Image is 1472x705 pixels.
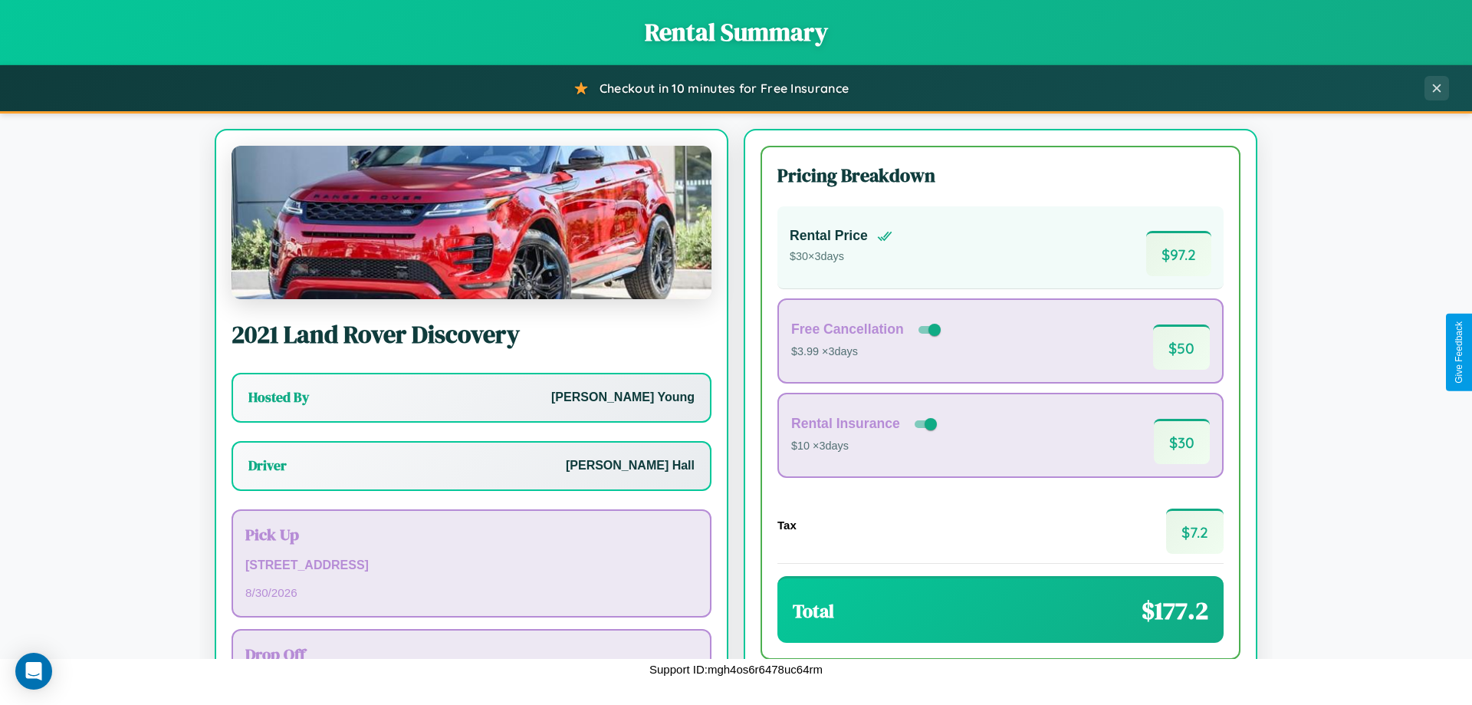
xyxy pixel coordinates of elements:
div: Open Intercom Messenger [15,653,52,690]
h3: Pick Up [245,523,698,545]
span: $ 7.2 [1166,509,1224,554]
h4: Rental Price [790,228,868,244]
h3: Pricing Breakdown [777,163,1224,188]
span: Checkout in 10 minutes for Free Insurance [600,81,849,96]
h3: Driver [248,456,287,475]
img: Land Rover Discovery [232,146,711,299]
p: [PERSON_NAME] Hall [566,455,695,477]
p: [STREET_ADDRESS] [245,555,698,577]
p: [PERSON_NAME] Young [551,387,695,409]
span: $ 30 [1154,419,1210,464]
h3: Drop Off [245,643,698,665]
h4: Tax [777,519,797,532]
h3: Hosted By [248,388,309,407]
p: $10 × 3 days [791,437,940,456]
span: $ 97.2 [1146,231,1211,276]
span: $ 177.2 [1142,594,1208,628]
span: $ 50 [1153,324,1210,370]
p: $3.99 × 3 days [791,342,944,362]
h2: 2021 Land Rover Discovery [232,318,711,351]
h3: Total [793,598,834,624]
p: Support ID: mgh4os6r6478uc64rm [649,659,823,680]
div: Give Feedback [1454,321,1464,384]
p: $ 30 × 3 days [790,247,892,267]
h4: Free Cancellation [791,321,904,338]
h1: Rental Summary [15,15,1457,49]
p: 8 / 30 / 2026 [245,582,698,603]
h4: Rental Insurance [791,416,900,432]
